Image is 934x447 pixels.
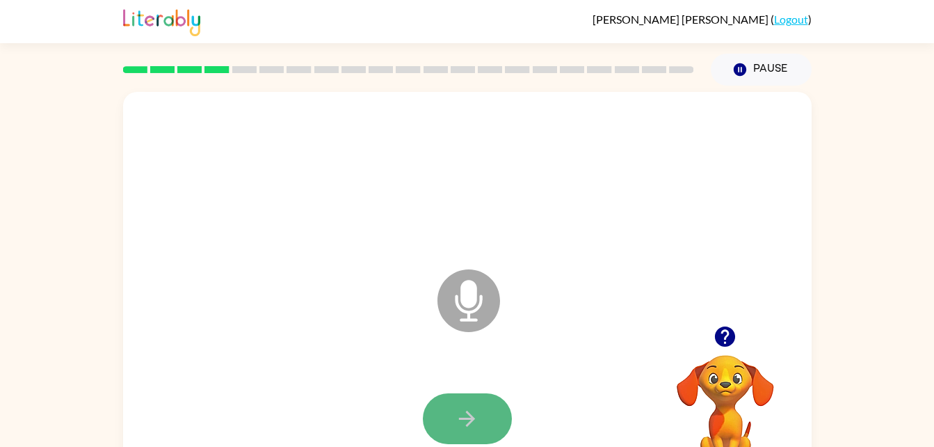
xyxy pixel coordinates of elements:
[711,54,812,86] button: Pause
[123,6,200,36] img: Literably
[593,13,812,26] div: ( )
[774,13,808,26] a: Logout
[593,13,771,26] span: [PERSON_NAME] [PERSON_NAME]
